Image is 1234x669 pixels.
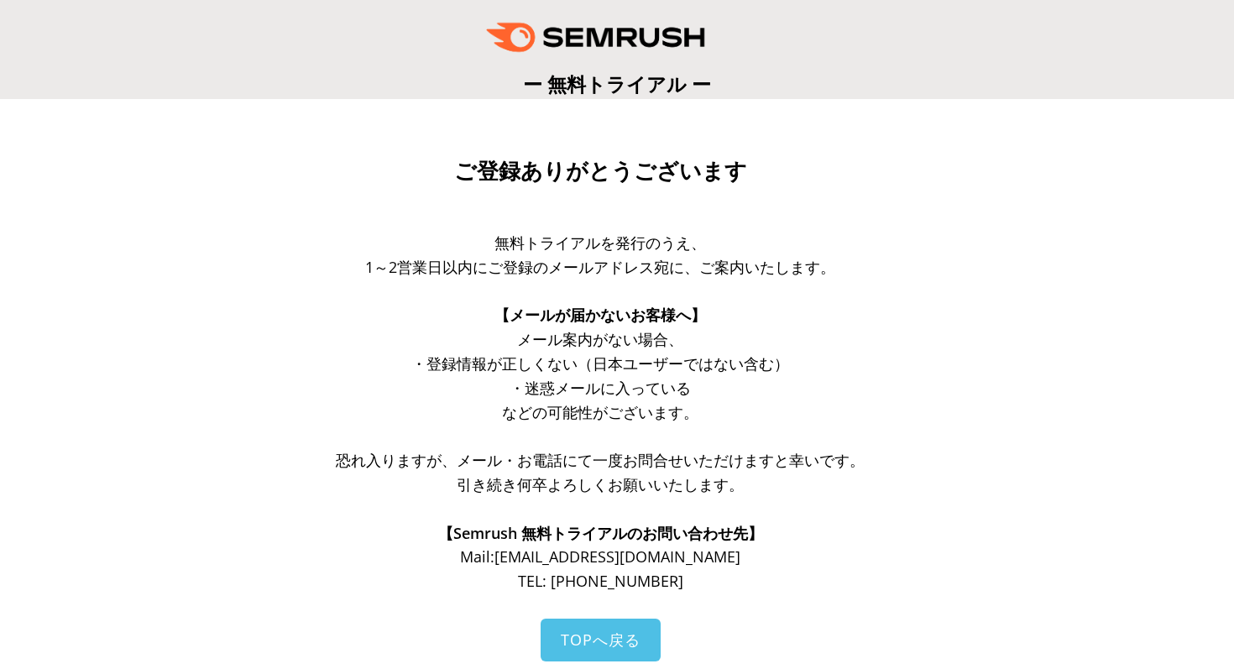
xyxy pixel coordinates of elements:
span: などの可能性がございます。 [502,402,698,422]
span: 【Semrush 無料トライアルのお問い合わせ先】 [438,523,763,543]
span: ー 無料トライアル ー [523,71,711,97]
span: 【メールが届かないお客様へ】 [494,305,706,325]
span: 恐れ入りますが、メール・お電話にて一度お問合せいただけますと幸いです。 [336,450,865,470]
span: 無料トライアルを発行のうえ、 [494,233,706,253]
span: Mail: [EMAIL_ADDRESS][DOMAIN_NAME] [460,546,740,567]
span: TEL: [PHONE_NUMBER] [518,571,683,591]
span: TOPへ戻る [561,630,641,650]
span: ・登録情報が正しくない（日本ユーザーではない含む） [411,353,789,374]
span: ・迷惑メールに入っている [510,378,691,398]
span: ご登録ありがとうございます [454,159,747,184]
a: TOPへ戻る [541,619,661,661]
span: 引き続き何卒よろしくお願いいたします。 [457,474,744,494]
span: 1～2営業日以内にご登録のメールアドレス宛に、ご案内いたします。 [365,257,835,277]
span: メール案内がない場合、 [517,329,683,349]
